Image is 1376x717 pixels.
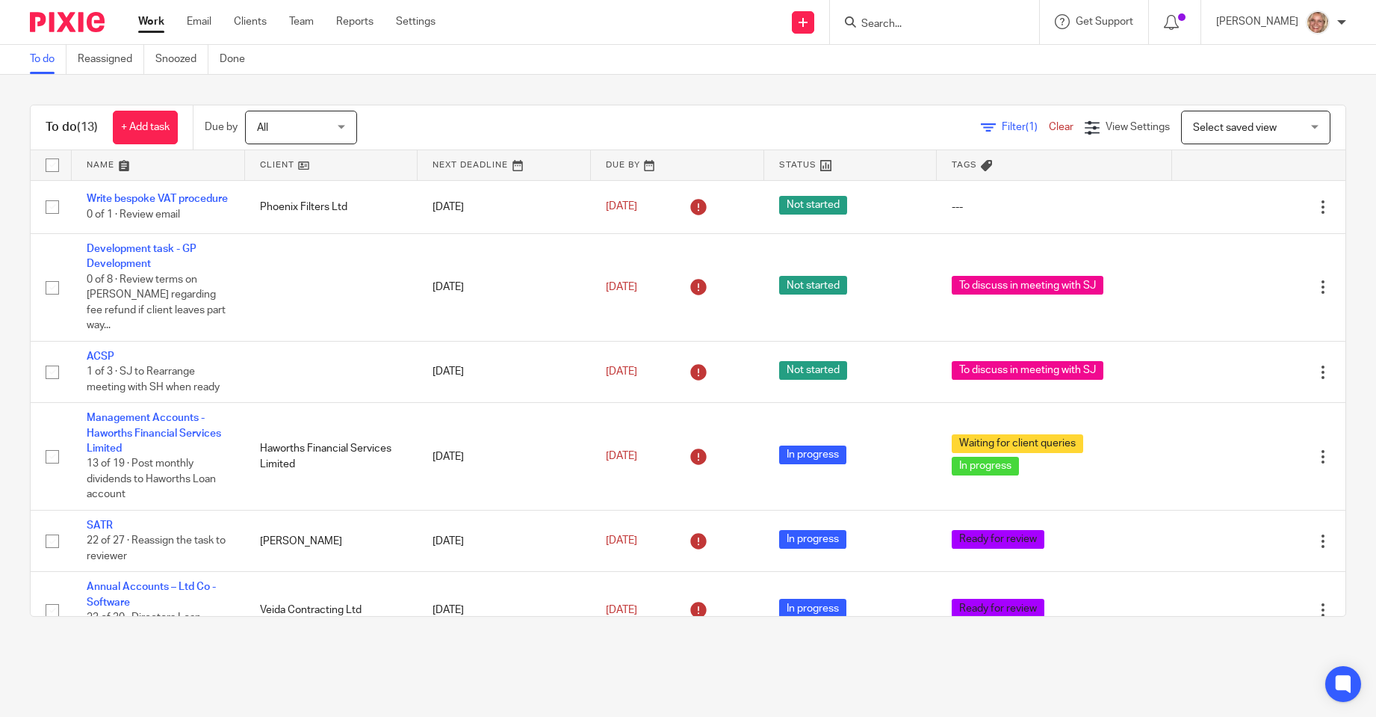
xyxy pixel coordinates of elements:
td: [DATE] [418,403,591,511]
span: In progress [779,599,846,618]
img: Pixie [30,12,105,32]
span: Not started [779,196,847,215]
a: Clear [1049,122,1073,132]
a: Write bespoke VAT procedure [87,194,228,204]
span: [DATE] [606,451,637,461]
h1: To do [46,120,98,135]
span: To discuss in meeting with SJ [952,276,1103,295]
a: Reports [336,14,374,29]
span: In progress [779,446,846,464]
span: (13) [77,121,98,133]
td: Veida Contracting Ltd [245,572,418,649]
a: To do [30,45,66,74]
span: Not started [779,276,847,295]
a: Clients [234,14,267,29]
a: Work [138,14,164,29]
span: 23 of 30 · Directors Loan Account & Dividends [87,612,201,638]
td: [DATE] [418,341,591,402]
span: 0 of 8 · Review terms on [PERSON_NAME] regarding fee refund if client leaves part way... [87,274,226,331]
a: Team [289,14,314,29]
a: ACSP [87,351,114,362]
span: (1) [1026,122,1038,132]
span: [DATE] [606,536,637,547]
a: Management Accounts - Haworths Financial Services Limited [87,413,221,454]
span: Ready for review [952,530,1044,549]
span: Filter [1002,122,1049,132]
span: Select saved view [1193,123,1277,133]
span: 13 of 19 · Post monthly dividends to Haworths Loan account [87,459,216,500]
span: [DATE] [606,202,637,212]
td: [DATE] [418,180,591,233]
span: Get Support [1076,16,1133,27]
input: Search [860,18,994,31]
a: SATR [87,520,113,531]
span: All [257,123,268,133]
a: Reassigned [78,45,144,74]
td: Haworths Financial Services Limited [245,403,418,511]
a: + Add task [113,111,178,144]
img: SJ.jpg [1306,10,1330,34]
span: [DATE] [606,282,637,292]
a: Snoozed [155,45,208,74]
p: [PERSON_NAME] [1216,14,1298,29]
span: Not started [779,361,847,380]
div: --- [952,200,1157,215]
span: 22 of 27 · Reassign the task to reviewer [87,536,226,562]
span: To discuss in meeting with SJ [952,361,1103,380]
a: Email [187,14,211,29]
a: Development task - GP Development [87,244,196,269]
a: Settings [396,14,436,29]
span: In progress [952,457,1019,476]
p: Due by [205,120,238,135]
span: Ready for review [952,599,1044,618]
span: 0 of 1 · Review email [87,209,180,220]
span: Tags [952,161,977,169]
span: Waiting for client queries [952,434,1083,453]
td: [PERSON_NAME] [245,511,418,572]
td: [DATE] [418,572,591,649]
span: View Settings [1106,122,1170,132]
span: [DATE] [606,366,637,377]
span: 1 of 3 · SJ to Rearrange meeting with SH when ready [87,366,220,393]
td: Phoenix Filters Ltd [245,180,418,233]
span: [DATE] [606,605,637,615]
a: Annual Accounts – Ltd Co - Software [87,582,216,607]
td: [DATE] [418,511,591,572]
span: In progress [779,530,846,549]
td: [DATE] [418,233,591,341]
a: Done [220,45,256,74]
